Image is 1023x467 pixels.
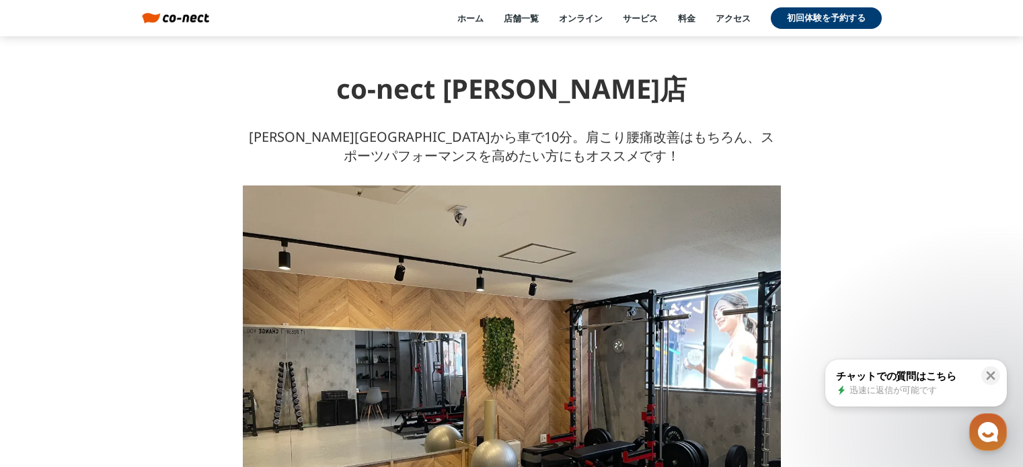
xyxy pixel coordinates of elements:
[771,7,882,29] a: 初回体験を予約する
[678,12,695,24] a: 料金
[559,12,603,24] a: オンライン
[243,128,781,165] p: [PERSON_NAME][GEOGRAPHIC_DATA]から車で10分。肩こり腰痛改善はもちろん、スポーツパフォーマンスを高めたい方にもオススメです！
[336,70,687,108] h1: co-nect [PERSON_NAME]店
[623,12,658,24] a: サービス
[716,12,751,24] a: アクセス
[457,12,484,24] a: ホーム
[504,12,539,24] a: 店舗一覧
